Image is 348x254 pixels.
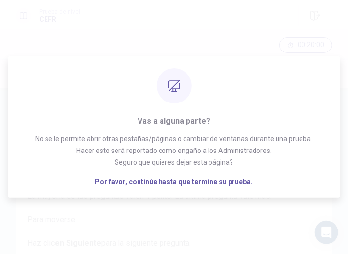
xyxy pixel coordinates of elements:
h1: CEFR [39,15,80,23]
button: 00:20:00 [279,37,332,53]
b: en Siguiente [55,238,101,248]
b: 20 minutos [51,168,92,177]
span: 00:20:00 [298,41,324,49]
span: Prueba de nivel [39,8,80,15]
button: Continúe [275,67,332,83]
div: Open Intercom Messenger [315,221,338,244]
h1: Direcciones de la Sección de Lectura [27,120,321,135]
b: 1 pasaje [51,144,82,153]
